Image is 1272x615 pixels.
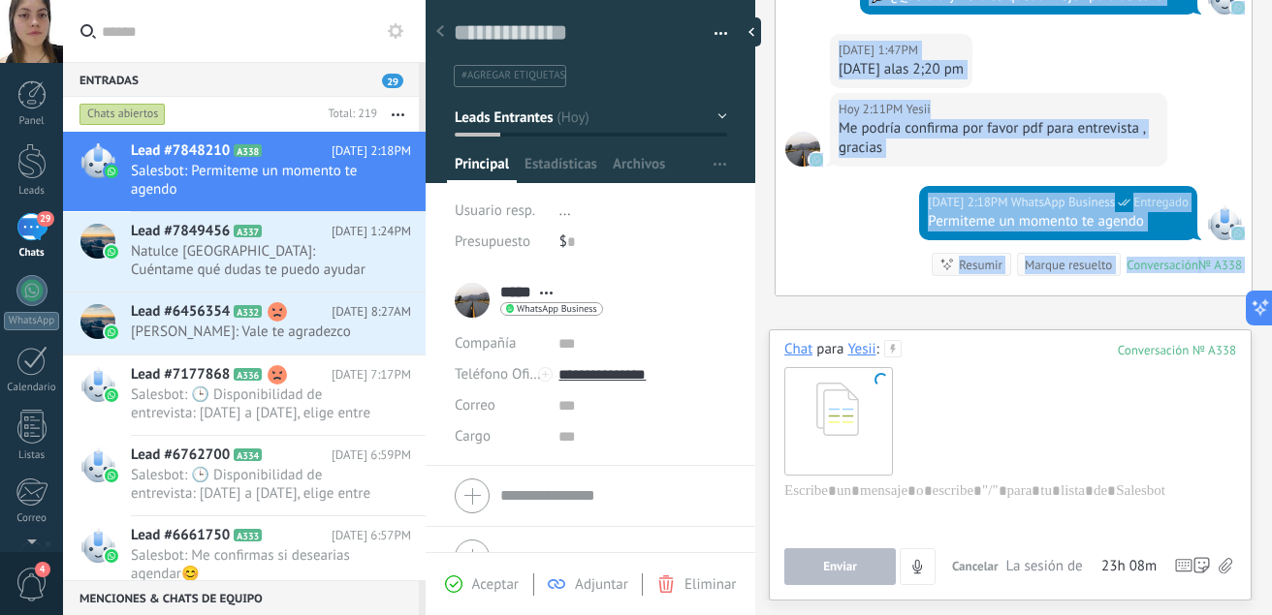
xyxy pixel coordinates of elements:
img: waba.svg [810,153,823,167]
span: 23h 08m [1101,557,1157,576]
span: Entregado [1133,193,1189,212]
span: Archivos [613,155,665,183]
span: Lead #6456354 [131,302,230,322]
span: Estadísticas [525,155,597,183]
img: waba.svg [1231,1,1245,15]
span: WhatsApp Business [1207,205,1242,240]
div: Marque resuelto [1025,256,1112,274]
span: [DATE] 7:17PM [332,365,411,384]
span: Lead #6661750 [131,526,230,545]
span: Aceptar [472,575,519,594]
button: Correo [455,390,495,421]
span: A337 [234,225,262,237]
span: Presupuesto [455,232,530,251]
img: waba.svg [105,245,118,259]
div: Panel [4,115,60,128]
div: Calendario [4,382,60,394]
span: WhatsApp Business [517,304,597,314]
div: Usuario resp. [455,196,545,227]
div: 338 [1118,342,1236,358]
span: Lead #7177868 [131,365,230,384]
div: Leads [4,185,60,198]
span: [PERSON_NAME]: Vale te agradezco [131,323,374,341]
a: Lead #7849456 A337 [DATE] 1:24PM Natulce [GEOGRAPHIC_DATA]: Cuéntame qué dudas te puedo ayudar a ... [63,212,426,292]
span: Usuario resp. [455,201,535,220]
span: Salesbot: 🕒 Disponibilidad de entrevista: [DATE] a [DATE], elige entre estos horarios: • 9:20 a.m... [131,385,374,422]
div: Resumir [959,256,1002,274]
div: Hoy 2:11PM [839,100,906,119]
span: Natulce [GEOGRAPHIC_DATA]: Cuéntame qué dudas te puedo ayudar a resolver o qué sabores te gustarí... [131,242,374,279]
span: Lead #6762700 [131,446,230,465]
span: Eliminar [684,575,736,594]
span: Correo [455,396,495,415]
span: A332 [234,305,262,318]
div: Entradas [63,62,419,97]
span: Cancelar [952,558,999,574]
div: [DATE] 2:18PM [928,193,1010,212]
span: Cargo [455,429,491,444]
div: Chats [4,247,60,260]
span: Enviar [823,560,857,573]
span: A338 [234,144,262,157]
span: ... [559,201,571,220]
div: Cargo [455,421,544,452]
img: waba.svg [105,165,118,178]
div: Total: 219 [320,105,377,124]
div: Yesii [847,340,875,357]
span: : [876,340,879,359]
span: Salesbot: Permiteme un momento te agendo [131,162,374,199]
span: Teléfono Oficina [455,365,556,384]
span: Salesbot: 🕒 Disponibilidad de entrevista: [DATE] a [DATE], elige entre estos horarios: • 9:20 a.m... [131,466,374,503]
div: [DATE] 1:47PM [839,41,921,60]
span: A334 [234,448,262,461]
button: Cancelar [944,548,1006,585]
div: Permiteme un momento te agendo [928,212,1189,231]
span: Yesii [785,132,820,167]
span: A336 [234,368,262,381]
img: waba.svg [105,325,118,339]
span: [DATE] 2:18PM [332,141,411,161]
div: [DATE] alas 2;20 pm [839,60,964,79]
span: La sesión de mensajería finaliza en: [1006,557,1097,576]
div: Listas [4,449,60,462]
span: 29 [37,211,53,227]
div: La sesión de mensajería finaliza en [1006,557,1158,576]
span: [DATE] 6:59PM [332,446,411,465]
img: waba.svg [105,388,118,402]
a: Lead #7848210 A338 [DATE] 2:18PM Salesbot: Permiteme un momento te agendo [63,132,426,211]
span: #agregar etiquetas [461,69,565,82]
span: [DATE] 8:27AM [332,302,411,322]
div: Chats abiertos [79,103,166,126]
div: № A338 [1198,257,1242,273]
img: waba.svg [105,549,118,563]
div: $ [559,227,727,258]
div: Ocultar [742,17,761,46]
img: waba.svg [105,469,118,482]
a: Lead #6762700 A334 [DATE] 6:59PM Salesbot: 🕒 Disponibilidad de entrevista: [DATE] a [DATE], elige... [63,436,426,515]
span: Salesbot: Me confirmas si desearias agendar😊 [131,546,374,583]
div: Menciones & Chats de equipo [63,580,419,615]
span: [DATE] 6:57PM [332,526,411,545]
a: Lead #6456354 A332 [DATE] 8:27AM [PERSON_NAME]: Vale te agradezco [63,292,426,354]
span: 4 [35,562,50,577]
span: Principal [455,155,509,183]
img: waba.svg [1231,227,1245,240]
span: para [816,340,843,359]
div: Presupuesto [455,227,545,258]
div: Me podría confirma por favor pdf para entrevista , gracias [839,119,1159,158]
span: [DATE] 1:24PM [332,222,411,241]
button: Teléfono Oficina [455,359,544,390]
span: 29 [382,74,403,88]
span: A333 [234,529,262,541]
a: Lead #6661750 A333 [DATE] 6:57PM Salesbot: Me confirmas si desearias agendar😊 [63,516,426,596]
a: Lead #7177868 A336 [DATE] 7:17PM Salesbot: 🕒 Disponibilidad de entrevista: [DATE] a [DATE], elige... [63,355,426,435]
div: Correo [4,512,60,525]
span: Lead #7849456 [131,222,230,241]
button: Enviar [784,548,896,585]
div: Compañía [455,328,544,359]
span: Adjuntar [575,575,628,594]
span: WhatsApp Business [1011,193,1116,212]
div: Conversación [1127,257,1198,273]
span: Yesii [906,100,931,119]
div: WhatsApp [4,312,59,330]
